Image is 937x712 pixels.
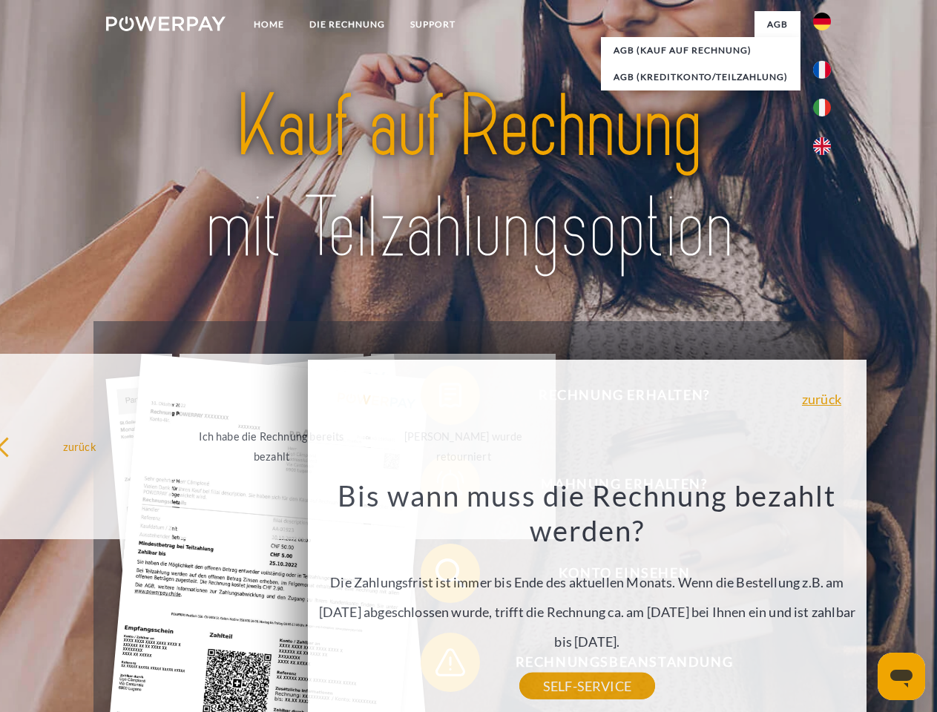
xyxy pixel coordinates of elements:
a: DIE RECHNUNG [297,11,398,38]
h3: Bis wann muss die Rechnung bezahlt werden? [317,478,858,549]
div: Die Zahlungsfrist ist immer bis Ende des aktuellen Monats. Wenn die Bestellung z.B. am [DATE] abg... [317,478,858,686]
img: en [813,137,831,155]
img: de [813,13,831,30]
a: AGB (Kreditkonto/Teilzahlung) [601,64,800,90]
div: Ich habe die Rechnung bereits bezahlt [188,426,355,467]
a: agb [754,11,800,38]
img: fr [813,61,831,79]
iframe: Schaltfläche zum Öffnen des Messaging-Fensters [878,653,925,700]
img: it [813,99,831,116]
a: zurück [802,392,841,406]
a: SUPPORT [398,11,468,38]
img: title-powerpay_de.svg [142,71,795,284]
a: SELF-SERVICE [519,673,655,699]
img: logo-powerpay-white.svg [106,16,226,31]
a: AGB (Kauf auf Rechnung) [601,37,800,64]
a: Home [241,11,297,38]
